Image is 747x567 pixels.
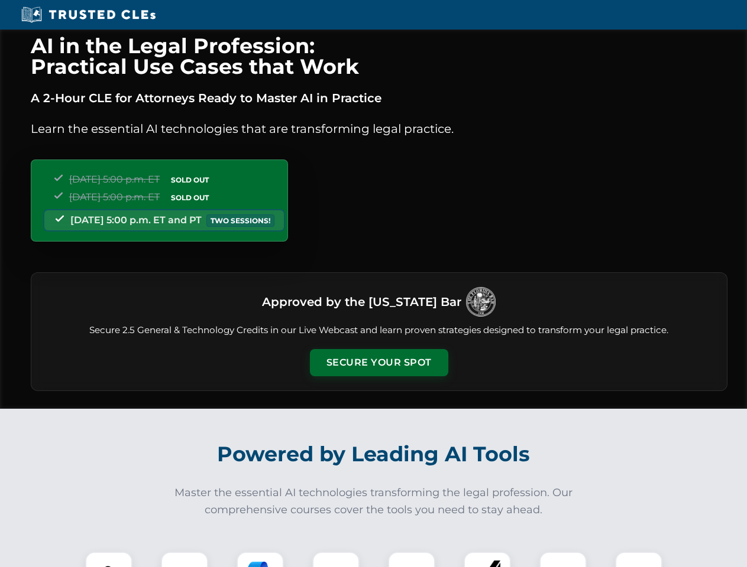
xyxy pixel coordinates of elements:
img: Logo [466,287,496,317]
h1: AI in the Legal Profession: Practical Use Cases that Work [31,35,727,77]
img: Trusted CLEs [18,6,159,24]
p: Master the essential AI technologies transforming the legal profession. Our comprehensive courses... [167,484,581,519]
h3: Approved by the [US_STATE] Bar [262,291,461,312]
span: SOLD OUT [167,191,213,204]
span: [DATE] 5:00 p.m. ET [69,174,160,185]
button: Secure Your Spot [310,349,448,376]
p: Learn the essential AI technologies that are transforming legal practice. [31,119,727,138]
p: A 2-Hour CLE for Attorneys Ready to Master AI in Practice [31,89,727,107]
span: [DATE] 5:00 p.m. ET [69,191,160,203]
span: SOLD OUT [167,174,213,186]
p: Secure 2.5 General & Technology Credits in our Live Webcast and learn proven strategies designed ... [46,324,713,337]
h2: Powered by Leading AI Tools [46,434,701,475]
